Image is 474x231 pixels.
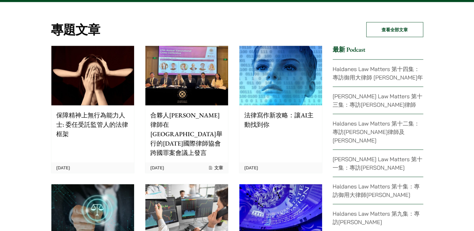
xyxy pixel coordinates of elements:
[333,93,423,108] a: [PERSON_NAME] Law Matters 第十三集：專訪[PERSON_NAME]律師
[333,156,423,171] a: [PERSON_NAME] Law Matters 第十一集：專訪[PERSON_NAME]
[244,165,258,171] time: [DATE]
[333,120,420,144] a: Haldanes Law Matters 第十二集：專訪[PERSON_NAME]律師及[PERSON_NAME]
[333,46,423,53] h3: 最新 Podcast
[208,165,223,171] span: 文章
[150,165,164,171] time: [DATE]
[239,46,322,173] a: 法律寫作新攻略：讓AI主動找到你 [DATE]
[333,210,420,226] a: Haldanes Law Matters 第九集：專訪[PERSON_NAME]
[244,110,317,129] p: 法律寫作新攻略：讓AI主動找到你
[150,110,223,157] p: 合夥人[PERSON_NAME]律師在[GEOGRAPHIC_DATA]舉行的[DATE]國際律師協會跨國罪案會議上發言
[51,22,250,37] h2: 專題文章
[333,65,423,81] a: Haldanes Law Matters 第十四集：專訪御用大律師 [PERSON_NAME]年
[51,46,134,173] a: 保障精神上無行為能力人士: 委任受託監管人的法律框架 [DATE]
[56,165,70,171] time: [DATE]
[145,46,228,173] a: 合夥人[PERSON_NAME]律師在[GEOGRAPHIC_DATA]舉行的[DATE]國際律師協會跨國罪案會議上發言 [DATE] 文章
[366,22,423,37] a: 查看全部文章
[56,110,129,139] p: 保障精神上無行為能力人士: 委任受託監管人的法律框架
[333,183,420,198] a: Haldanes Law Matters 第十集：專訪御用大律師[PERSON_NAME]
